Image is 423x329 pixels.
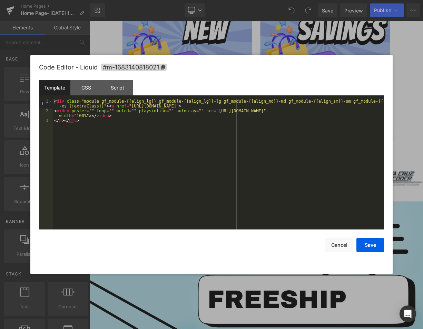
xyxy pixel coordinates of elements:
[356,238,384,252] button: Save
[39,80,70,95] div: Template
[102,80,133,95] div: Script
[39,118,53,123] div: 3
[400,305,416,322] div: Open Intercom Messenger
[325,238,353,252] button: Cancel
[39,109,53,118] div: 2
[70,80,102,95] div: CSS
[39,99,53,109] div: 1
[101,64,167,71] span: Click to copy
[39,64,98,71] span: Code Editor - Liquid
